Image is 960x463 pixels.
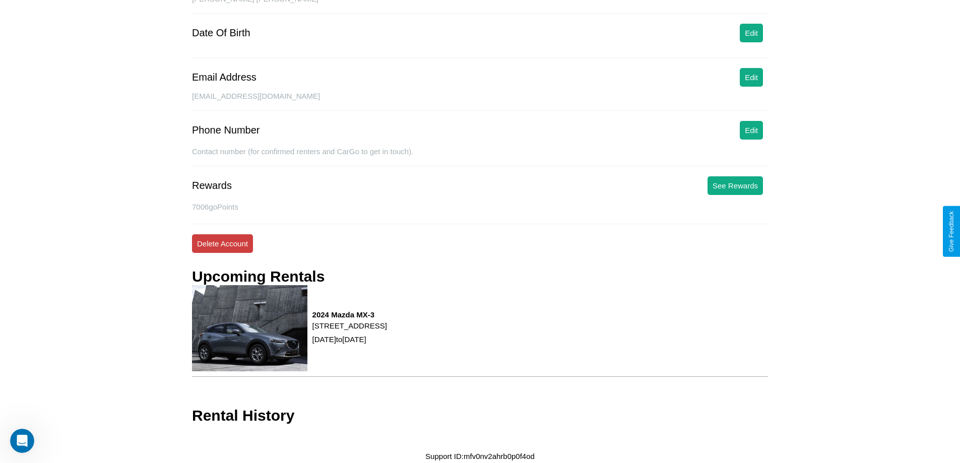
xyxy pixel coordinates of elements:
[192,268,325,285] h3: Upcoming Rentals
[192,234,253,253] button: Delete Account
[192,27,250,39] div: Date Of Birth
[740,24,763,42] button: Edit
[740,121,763,140] button: Edit
[192,180,232,191] div: Rewards
[312,310,387,319] h3: 2024 Mazda MX-3
[740,68,763,87] button: Edit
[192,407,294,424] h3: Rental History
[192,147,768,166] div: Contact number (for confirmed renters and CarGo to get in touch).
[192,200,768,214] p: 7006 goPoints
[425,449,535,463] p: Support ID: mfv0nv2ahrb0p0f4od
[312,319,387,333] p: [STREET_ADDRESS]
[312,333,387,346] p: [DATE] to [DATE]
[192,285,307,371] img: rental
[192,72,257,83] div: Email Address
[192,92,768,111] div: [EMAIL_ADDRESS][DOMAIN_NAME]
[708,176,763,195] button: See Rewards
[948,211,955,252] div: Give Feedback
[10,429,34,453] iframe: Intercom live chat
[192,124,260,136] div: Phone Number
